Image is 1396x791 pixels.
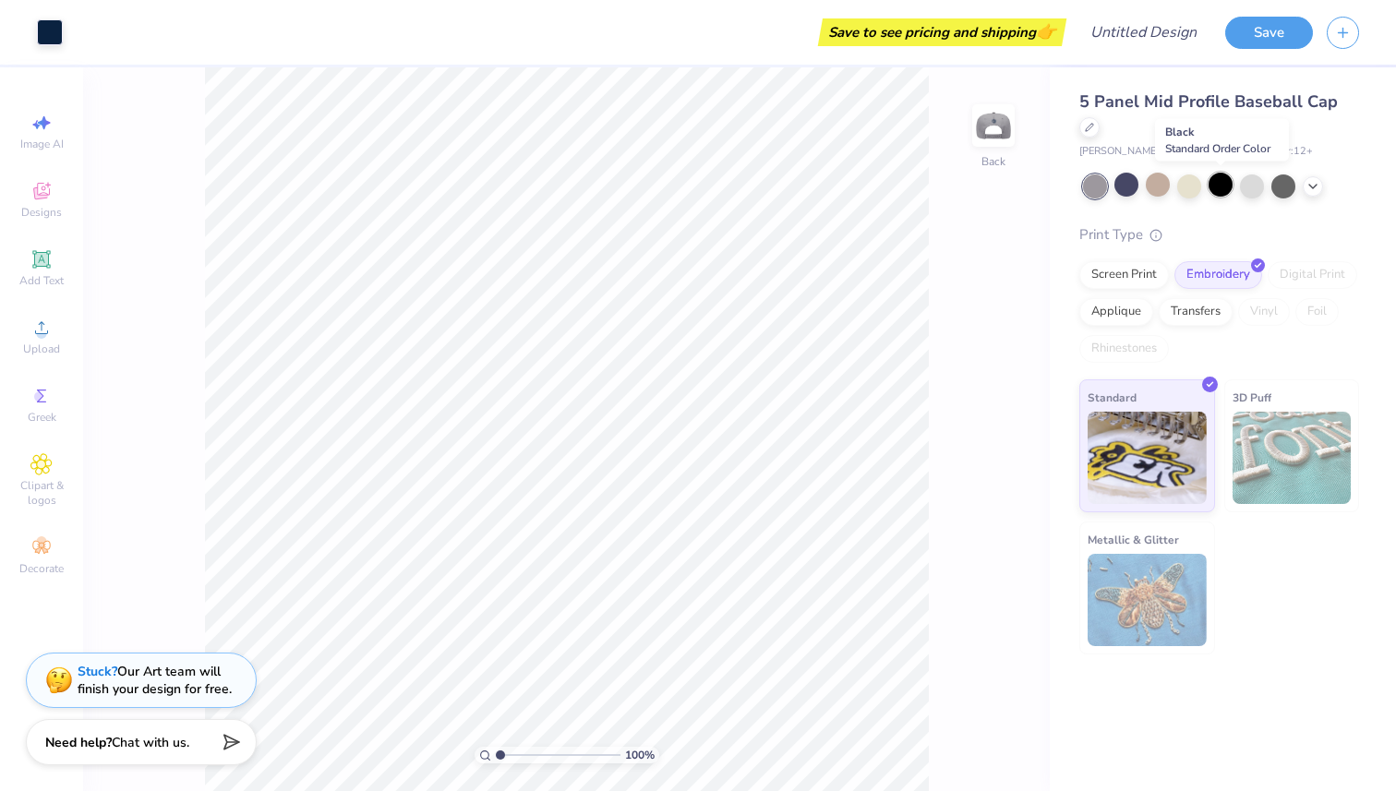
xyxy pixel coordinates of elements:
div: Transfers [1159,298,1233,326]
div: Print Type [1079,224,1359,246]
div: Black [1155,119,1289,162]
span: 3D Puff [1233,388,1271,407]
span: Standard [1088,388,1137,407]
div: Screen Print [1079,261,1169,289]
div: Our Art team will finish your design for free. [78,663,232,698]
input: Untitled Design [1076,14,1211,51]
span: Image AI [20,137,64,151]
div: Embroidery [1174,261,1262,289]
div: Digital Print [1268,261,1357,289]
img: Back [975,107,1012,144]
button: Save [1225,17,1313,49]
span: Decorate [19,561,64,576]
strong: Stuck? [78,663,117,680]
span: Add Text [19,273,64,288]
div: Save to see pricing and shipping [823,18,1062,46]
span: Metallic & Glitter [1088,530,1179,549]
span: Designs [21,205,62,220]
span: Chat with us. [112,734,189,751]
span: 👉 [1036,20,1056,42]
span: 100 % [625,747,655,763]
div: Vinyl [1238,298,1290,326]
span: [PERSON_NAME] [1079,144,1159,160]
img: Metallic & Glitter [1088,554,1207,646]
span: 5 Panel Mid Profile Baseball Cap [1079,90,1338,113]
strong: Need help? [45,734,112,751]
span: Standard Order Color [1165,141,1270,156]
img: 3D Puff [1233,412,1352,504]
div: Foil [1295,298,1339,326]
span: Clipart & logos [9,478,74,508]
span: Upload [23,342,60,356]
div: Rhinestones [1079,335,1169,363]
img: Standard [1088,412,1207,504]
span: Greek [28,410,56,425]
div: Back [981,153,1005,170]
div: Applique [1079,298,1153,326]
